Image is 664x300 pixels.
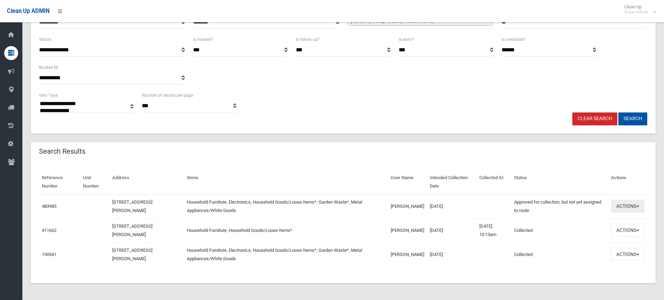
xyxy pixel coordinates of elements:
[399,36,414,43] label: Is early?
[112,199,152,213] a: [STREET_ADDRESS][PERSON_NAME]
[296,36,320,43] label: Is follow up?
[42,204,56,209] a: 483985
[39,170,80,194] th: Reference Number
[142,92,193,99] label: Number of results per page
[427,218,476,242] td: [DATE]
[511,170,608,194] th: Status
[611,224,644,237] button: Actions
[608,170,647,194] th: Actions
[388,242,427,266] td: [PERSON_NAME]
[39,64,59,71] label: Booked By
[618,112,647,125] button: Search
[476,218,511,242] td: [DATE] 10:13am
[427,194,476,219] td: [DATE]
[184,170,388,194] th: Items
[511,194,608,219] td: Approved for collection, but not yet assigned to route
[388,194,427,219] td: [PERSON_NAME]
[184,218,388,242] td: Household Furniture, Household Goods/Loose Items*
[611,248,644,261] button: Actions
[621,4,655,15] span: Clean Up
[427,170,476,194] th: Intended Collection Date
[31,145,94,158] header: Search Results
[184,194,388,219] td: Household Furniture, Electronics, Household Goods/Loose Items*, Garden Waste*, Metal Appliances/W...
[112,248,152,261] a: [STREET_ADDRESS][PERSON_NAME]
[39,92,58,99] label: Item Type
[80,170,109,194] th: Unit Number
[388,218,427,242] td: [PERSON_NAME]
[572,112,617,125] a: Clear Search
[511,218,608,242] td: Collected
[611,200,644,213] button: Actions
[511,242,608,266] td: Collected
[109,170,184,194] th: Address
[624,9,648,15] small: Super Admin
[193,36,213,43] label: Is missed?
[502,36,526,43] label: Is oversized?
[476,170,511,194] th: Collected At
[39,36,51,43] label: Status
[42,252,56,257] a: 190541
[427,242,476,266] td: [DATE]
[42,228,56,233] a: 411662
[112,224,152,237] a: [STREET_ADDRESS][PERSON_NAME]
[388,170,427,194] th: User Name
[184,242,388,266] td: Household Furniture, Electronics, Household Goods/Loose Items*, Garden Waste*, Metal Appliances/W...
[7,8,49,14] span: Clean Up ADMIN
